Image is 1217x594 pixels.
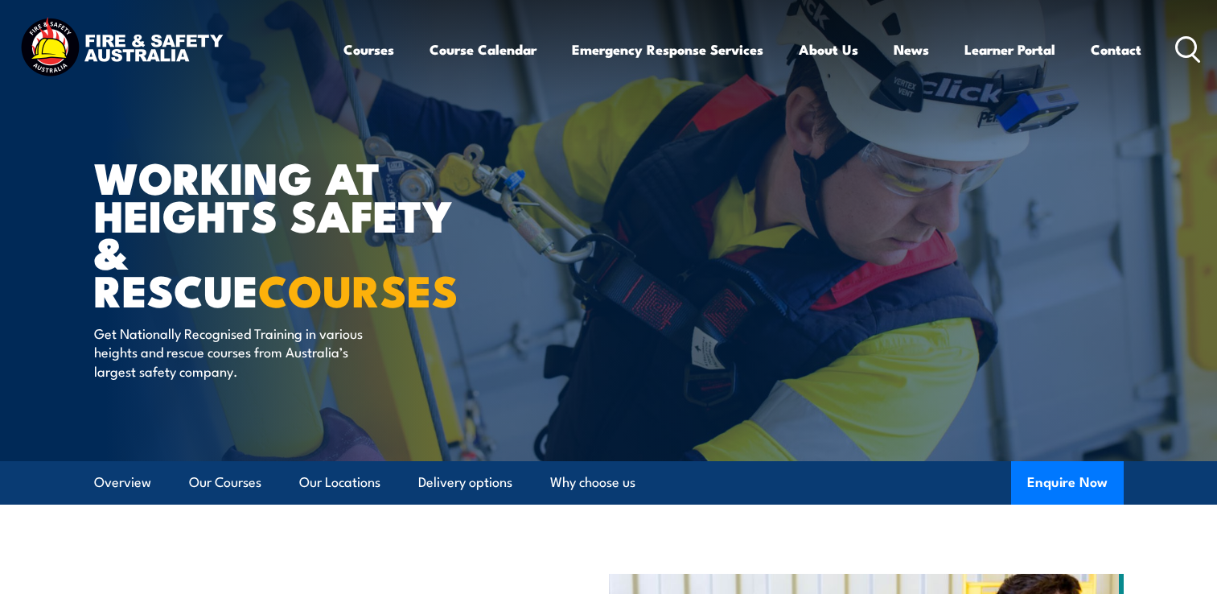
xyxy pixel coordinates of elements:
[550,461,635,504] a: Why choose us
[1011,461,1124,505] button: Enquire Now
[94,324,388,380] p: Get Nationally Recognised Training in various heights and rescue courses from Australia’s largest...
[343,28,394,71] a: Courses
[430,28,537,71] a: Course Calendar
[94,461,151,504] a: Overview
[258,255,458,322] strong: COURSES
[94,158,491,308] h1: WORKING AT HEIGHTS SAFETY & RESCUE
[894,28,929,71] a: News
[572,28,763,71] a: Emergency Response Services
[189,461,261,504] a: Our Courses
[964,28,1055,71] a: Learner Portal
[1091,28,1141,71] a: Contact
[299,461,380,504] a: Our Locations
[418,461,512,504] a: Delivery options
[799,28,858,71] a: About Us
